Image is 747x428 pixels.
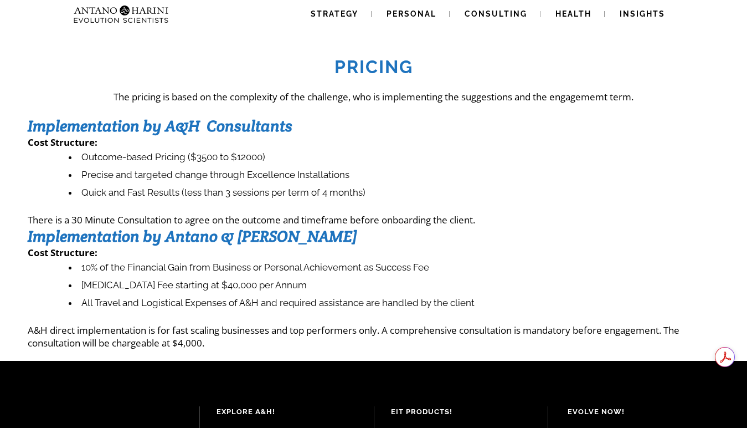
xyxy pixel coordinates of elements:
[28,226,357,246] strong: Implementation by Antano & [PERSON_NAME]
[95,136,97,149] strong: :
[568,406,722,417] h4: Evolve Now!
[387,9,436,18] span: Personal
[69,294,719,312] li: All Travel and Logistical Expenses of A&H and required assistance are handled by the client
[28,246,97,259] strong: Cost Structure:
[28,116,292,136] strong: Implementation by A&H Consultants
[69,184,719,202] li: Quick and Fast Results (less than 3 sessions per term of 4 months)
[620,9,665,18] span: Insights
[28,324,719,349] p: A&H direct implementation is for fast scaling businesses and top performers only. A comprehensive...
[465,9,527,18] span: Consulting
[28,136,95,149] strong: Cost Structure
[311,9,358,18] span: Strategy
[28,213,719,226] p: There is a 30 Minute Consultation to agree on the outcome and timeframe before onboarding the cli...
[69,277,719,294] li: [MEDICAL_DATA] Fee starting at $40,000 per Annum
[69,166,719,184] li: Precise and targeted change through Excellence Installations
[334,57,413,77] strong: Pricing
[391,406,532,417] h4: EIT Products!
[28,90,719,103] p: The pricing is based on the complexity of the challenge, who is implementing the suggestions and ...
[69,259,719,277] li: 10% of the Financial Gain from Business or Personal Achievement as Success Fee
[69,149,719,166] li: Outcome-based Pricing ($3500 to $12000)
[555,9,591,18] span: Health
[217,406,357,417] h4: Explore A&H!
